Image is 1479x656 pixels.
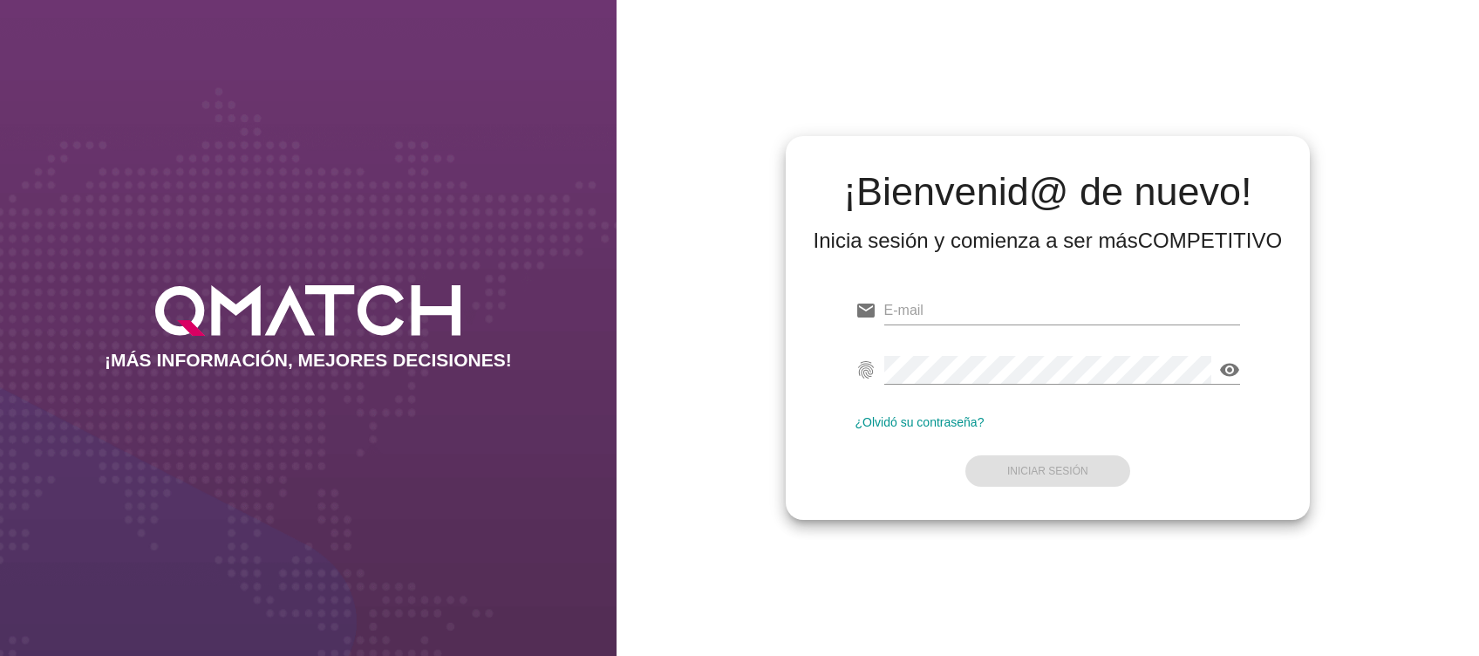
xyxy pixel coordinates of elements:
[855,359,876,380] i: fingerprint
[855,300,876,321] i: email
[814,227,1283,255] div: Inicia sesión y comienza a ser más
[855,415,985,429] a: ¿Olvidó su contraseña?
[1138,229,1282,252] strong: COMPETITIVO
[884,297,1241,325] input: E-mail
[814,171,1283,213] h2: ¡Bienvenid@ de nuevo!
[1219,359,1240,380] i: visibility
[105,350,512,371] h2: ¡MÁS INFORMACIÓN, MEJORES DECISIONES!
